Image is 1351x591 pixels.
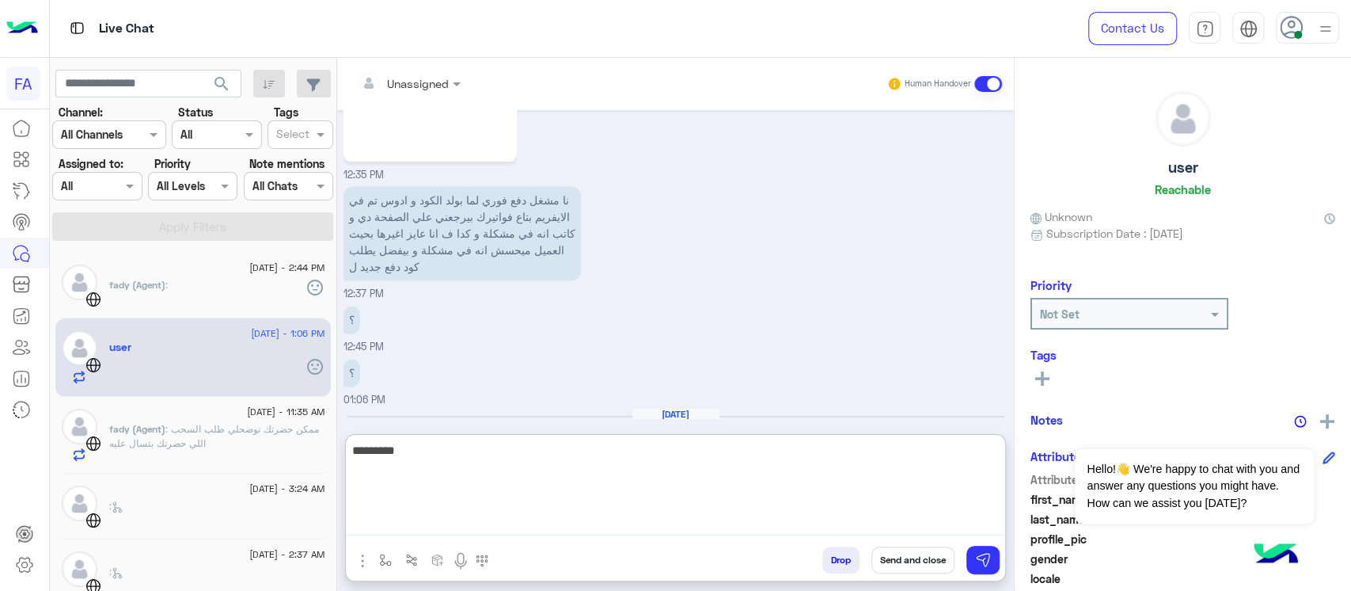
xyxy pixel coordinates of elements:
[975,552,991,568] img: send message
[212,74,231,93] span: search
[109,423,319,449] span: ممكن حضرتك توضحلي طلب السحب اللي حضرتك بتسال عليه
[1185,551,1336,567] span: null
[1196,20,1214,38] img: tab
[251,326,324,341] span: [DATE] - 1:06 PM
[52,212,333,241] button: Apply Filters
[1030,531,1182,547] span: profile_pic
[1030,551,1182,567] span: gender
[165,279,168,291] span: :
[85,292,101,307] img: WebChat
[632,409,719,420] h6: [DATE]
[1075,449,1313,524] span: Hello!👋 We're happy to chat with you and answer any questions you might have. How can we assist y...
[1189,12,1220,45] a: tab
[85,436,101,452] img: WebChat
[343,341,384,353] span: 12:45 PM
[59,104,103,120] label: Channel:
[399,547,425,573] button: Trigger scenario
[109,566,123,578] span: :
[109,341,131,354] h5: user
[1030,471,1182,488] span: Attribute Name
[249,482,324,496] span: [DATE] - 3:24 AM
[1248,528,1304,583] img: hulul-logo.png
[1315,19,1335,39] img: profile
[1030,570,1182,587] span: locale
[62,330,97,366] img: defaultAdmin.png
[451,551,470,570] img: send voice note
[249,261,324,275] span: [DATE] - 2:44 PM
[1030,511,1182,528] span: last_name
[249,547,324,562] span: [DATE] - 2:37 AM
[85,357,101,373] img: WebChat
[99,18,154,40] p: Live Chat
[274,125,309,146] div: Select
[425,547,451,573] button: create order
[203,70,241,104] button: search
[343,186,581,280] p: 10/8/2025, 12:37 PM
[871,547,954,574] button: Send and close
[343,359,360,387] p: 10/8/2025, 1:06 PM
[1088,12,1177,45] a: Contact Us
[343,288,384,299] span: 12:37 PM
[476,555,488,567] img: make a call
[67,18,87,38] img: tab
[59,155,123,172] label: Assigned to:
[109,423,165,435] span: fady (Agent)
[1030,348,1335,362] h6: Tags
[343,169,384,181] span: 12:35 PM
[109,500,123,512] span: :
[109,279,165,291] span: fady (Agent)
[274,104,298,120] label: Tags
[1155,182,1211,196] h6: Reachable
[1185,570,1336,587] span: null
[1239,20,1258,38] img: tab
[343,394,385,406] span: 01:06 PM
[62,486,97,521] img: defaultAdmin.png
[1030,449,1087,463] h6: Attributes
[1030,278,1072,292] h6: Priority
[1030,208,1092,225] span: Unknown
[379,554,392,566] img: select flow
[62,265,97,300] img: defaultAdmin.png
[1030,413,1063,427] h6: Notes
[249,155,324,172] label: Note mentions
[405,554,418,566] img: Trigger scenario
[62,551,97,587] img: defaultAdmin.png
[62,409,97,444] img: defaultAdmin.png
[6,67,40,101] div: FA
[822,547,860,574] button: Drop
[154,155,191,172] label: Priority
[85,513,101,528] img: WebChat
[1168,158,1198,177] h5: user
[905,78,971,90] small: Human Handover
[431,554,444,566] img: create order
[343,306,360,334] p: 10/8/2025, 12:45 PM
[178,104,213,120] label: Status
[1030,491,1182,508] span: first_name
[1046,225,1183,242] span: Subscription Date : [DATE]
[1320,414,1334,429] img: add
[6,12,38,45] img: Logo
[1156,92,1210,146] img: defaultAdmin.png
[373,547,399,573] button: select flow
[353,551,372,570] img: send attachment
[247,405,324,419] span: [DATE] - 11:35 AM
